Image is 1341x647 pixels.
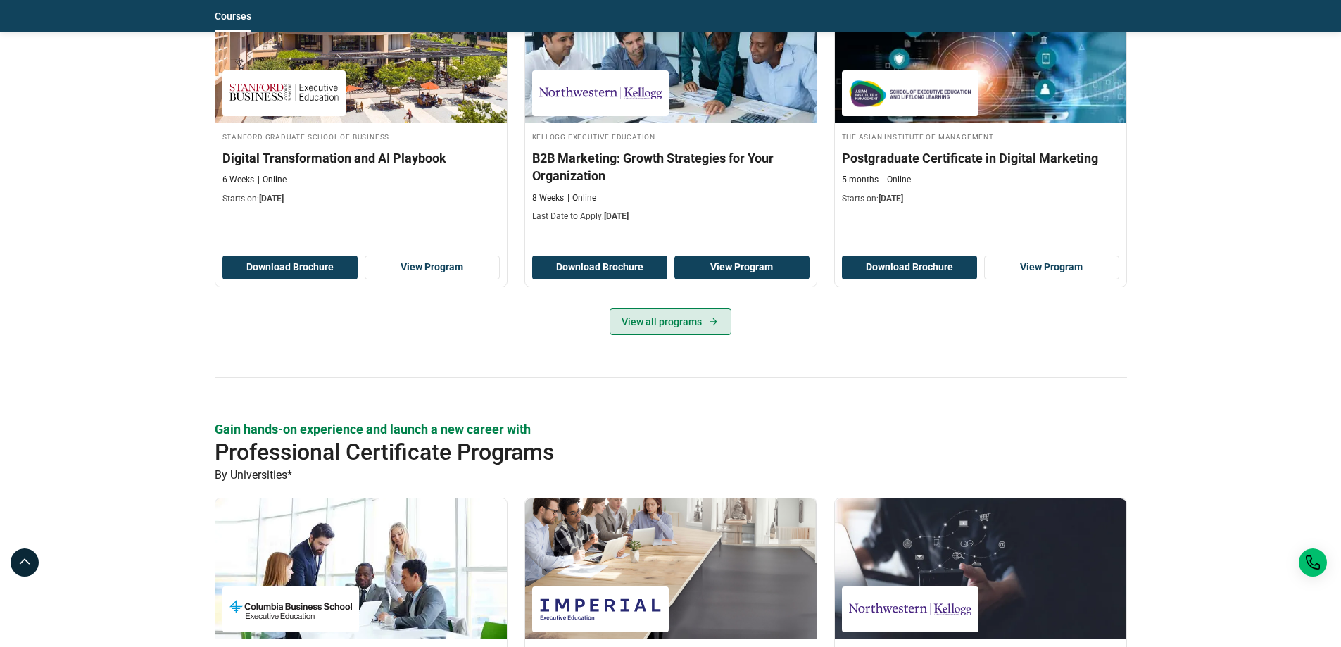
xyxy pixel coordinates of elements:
[882,174,911,186] p: Online
[222,149,500,167] h3: Digital Transformation and AI Playbook
[849,593,971,625] img: Kellogg Executive Education
[532,211,810,222] p: Last Date to Apply:
[229,77,339,109] img: Stanford Graduate School of Business
[532,192,564,204] p: 8 Weeks
[215,438,1035,466] h2: Professional Certificate Programs
[842,149,1119,167] h3: Postgraduate Certificate in Digital Marketing
[365,256,500,279] a: View Program
[258,174,287,186] p: Online
[984,256,1119,279] a: View Program
[532,130,810,142] h4: Kellogg Executive Education
[604,211,629,221] span: [DATE]
[222,256,358,279] button: Download Brochure
[842,130,1119,142] h4: The Asian Institute of Management
[259,194,284,203] span: [DATE]
[215,466,1127,484] p: By Universities*
[222,193,500,205] p: Starts on:
[842,174,879,186] p: 5 months
[532,149,810,184] h3: B2B Marketing: Growth Strategies for Your Organization
[835,498,1126,639] img: Professional Certificate in Digital Marketing | Online Sales and Marketing Course
[879,194,903,203] span: [DATE]
[222,130,500,142] h4: Stanford Graduate School of Business
[215,420,1127,438] p: Gain hands-on experience and launch a new career with
[842,256,977,279] button: Download Brochure
[849,77,971,109] img: The Asian Institute of Management
[539,593,662,625] img: Imperial Executive Education
[525,498,817,639] img: Professional Certificate in Digital Marketing | Online Digital Marketing Course
[539,77,662,109] img: Kellogg Executive Education
[567,192,596,204] p: Online
[610,308,731,335] a: View all programs
[842,193,1119,205] p: Starts on:
[229,593,352,625] img: Columbia Business School Executive Education
[215,498,507,639] img: Digital Marketing Intensive (Online) | Online Digital Marketing Course
[532,256,667,279] button: Download Brochure
[674,256,810,279] a: View Program
[222,174,254,186] p: 6 Weeks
